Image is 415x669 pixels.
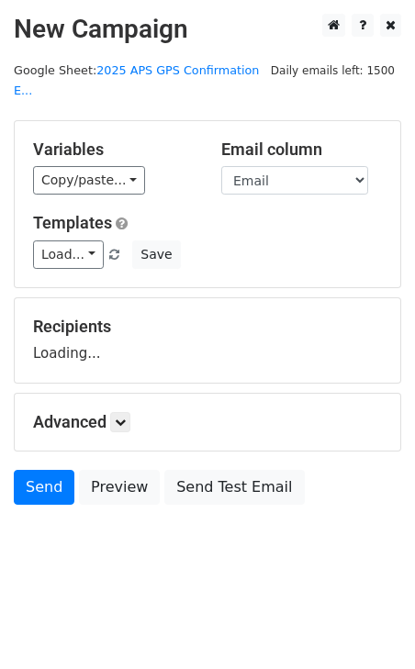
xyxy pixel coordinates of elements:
[264,63,401,77] a: Daily emails left: 1500
[132,240,180,269] button: Save
[33,166,145,195] a: Copy/paste...
[14,470,74,505] a: Send
[79,470,160,505] a: Preview
[14,63,259,98] small: Google Sheet:
[33,317,382,364] div: Loading...
[14,14,401,45] h2: New Campaign
[33,139,194,160] h5: Variables
[33,412,382,432] h5: Advanced
[221,139,382,160] h5: Email column
[264,61,401,81] span: Daily emails left: 1500
[164,470,304,505] a: Send Test Email
[14,63,259,98] a: 2025 APS GPS Confirmation E...
[33,213,112,232] a: Templates
[33,317,382,337] h5: Recipients
[33,240,104,269] a: Load...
